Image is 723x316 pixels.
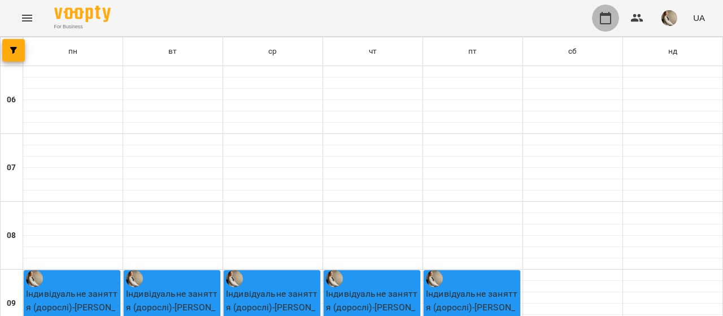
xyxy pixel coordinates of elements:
h6: 09 [7,297,16,310]
button: Menu [14,5,41,32]
img: Сінолуп Юлія Ігорівна [326,270,343,287]
h6: вт [168,45,177,58]
span: UA [693,12,705,24]
img: 3379ed1806cda47daa96bfcc4923c7ab.jpg [661,10,677,26]
h6: ср [268,45,277,58]
h6: нд [668,45,677,58]
button: UA [689,7,709,28]
h6: чт [369,45,377,58]
img: Voopty Logo [54,6,111,22]
img: Сінолуп Юлія Ігорівна [226,270,243,287]
img: Сінолуп Юлія Ігорівна [26,270,43,287]
img: Сінолуп Юлія Ігорівна [426,270,443,287]
h6: 06 [7,94,16,106]
h6: пт [468,45,477,58]
h6: пн [68,45,77,58]
img: Сінолуп Юлія Ігорівна [126,270,143,287]
span: For Business [54,23,111,31]
h6: 07 [7,162,16,174]
h6: сб [568,45,577,58]
h6: 08 [7,230,16,242]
